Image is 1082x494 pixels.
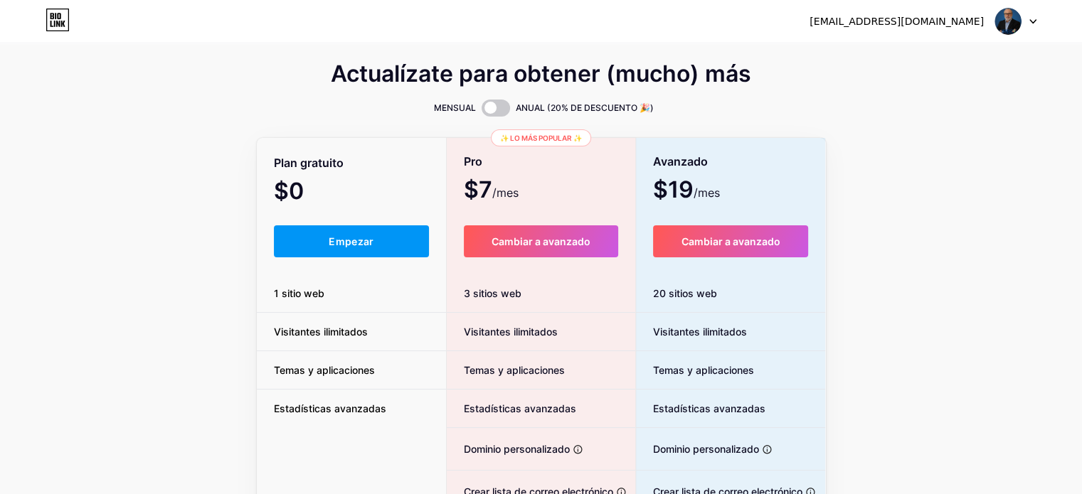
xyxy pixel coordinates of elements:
font: Temas y aplicaciones [274,364,375,376]
font: 20 sitios web [653,287,717,299]
font: Plan gratuito [274,156,344,170]
font: Estadísticas avanzadas [274,402,386,414]
font: 3 sitios web [464,287,521,299]
font: Dominio personalizado [653,443,759,455]
font: 1 sitio web [274,287,324,299]
font: $7 [464,176,492,203]
font: Empezar [329,235,373,247]
font: Pro [464,154,482,168]
font: $19 [653,176,694,203]
font: Actualízate para obtener (mucho) más [331,60,751,87]
font: Cambiar a avanzado [681,235,780,247]
font: /mes [492,186,519,200]
font: Visitantes ilimitados [464,326,558,338]
font: ✨ Lo más popular ✨ [500,134,582,142]
font: Cambiar a avanzado [492,235,590,247]
button: Cambiar a avanzado [464,225,618,257]
font: Visitantes ilimitados [653,326,747,338]
button: Empezar [274,225,430,257]
font: $0 [274,177,304,205]
font: ANUAL (20% DE DESCUENTO 🎉) [516,102,654,113]
font: Temas y aplicaciones [464,364,565,376]
font: Estadísticas avanzadas [653,402,765,414]
font: Avanzado [653,154,708,168]
font: [EMAIL_ADDRESS][DOMAIN_NAME] [810,16,984,27]
font: Visitantes ilimitados [274,326,368,338]
font: Dominio personalizado [464,443,570,455]
button: Cambiar a avanzado [653,225,809,257]
img: Gabriel Ruiz [995,8,1022,35]
font: MENSUAL [434,102,476,113]
font: /mes [694,186,720,200]
font: Estadísticas avanzadas [464,402,576,414]
font: Temas y aplicaciones [653,364,754,376]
